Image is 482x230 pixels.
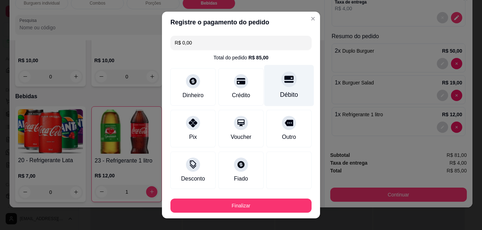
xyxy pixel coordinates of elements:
input: Ex.: hambúrguer de cordeiro [175,36,307,50]
div: Fiado [234,175,248,183]
div: Dinheiro [182,91,204,100]
div: Pix [189,133,197,141]
button: Close [307,13,319,24]
div: Total do pedido [213,54,269,61]
div: Débito [280,90,298,99]
header: Registre o pagamento do pedido [162,12,320,33]
div: Crédito [232,91,250,100]
button: Finalizar [170,199,312,213]
div: Voucher [231,133,252,141]
div: R$ 85,00 [248,54,269,61]
div: Outro [282,133,296,141]
div: Desconto [181,175,205,183]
